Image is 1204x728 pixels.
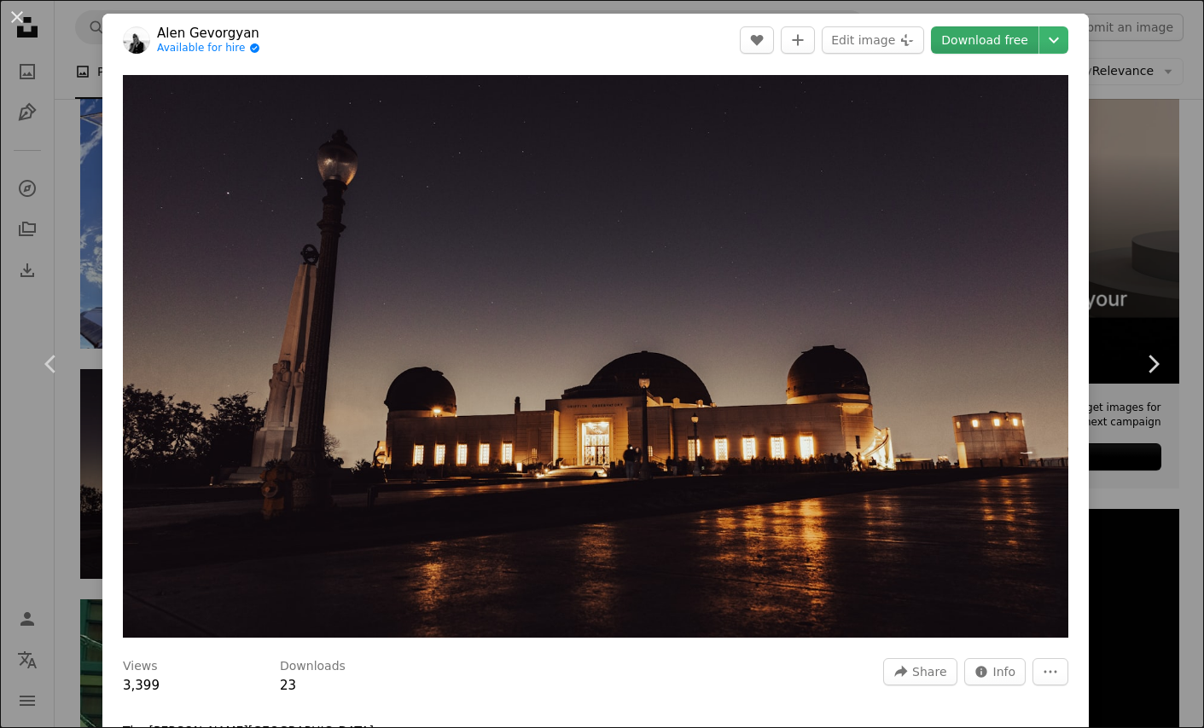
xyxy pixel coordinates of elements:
[964,658,1027,685] button: Stats about this image
[123,678,160,693] span: 3,399
[123,75,1068,638] img: A building lit up at night with a clock tower in the foreground
[993,659,1016,685] span: Info
[912,659,946,685] span: Share
[1039,26,1068,54] button: Choose download size
[157,25,260,42] a: Alen Gevorgyan
[157,42,260,55] a: Available for hire
[781,26,815,54] button: Add to Collection
[1032,658,1068,685] button: More Actions
[123,658,158,675] h3: Views
[740,26,774,54] button: Like
[1102,282,1204,446] a: Next
[883,658,957,685] button: Share this image
[822,26,924,54] button: Edit image
[280,658,346,675] h3: Downloads
[123,75,1068,638] button: Zoom in on this image
[123,26,150,54] img: Go to Alen Gevorgyan's profile
[931,26,1038,54] a: Download free
[280,678,296,693] span: 23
